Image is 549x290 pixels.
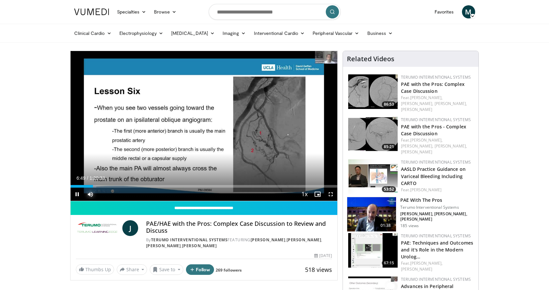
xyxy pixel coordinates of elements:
[298,188,311,201] button: Playback Rate
[76,264,114,275] a: Thumbs Up
[401,137,473,155] div: Feat.
[401,101,433,106] a: [PERSON_NAME],
[401,277,471,282] a: Terumo Interventional Systems
[87,175,88,181] span: /
[71,51,338,201] video-js: Video Player
[216,267,242,273] a: 269 followers
[401,260,473,272] div: Feat.
[71,188,84,201] button: Pause
[401,149,432,155] a: [PERSON_NAME]
[401,123,466,137] a: PAE with the Pros - Complex Case Discussion
[76,220,120,236] img: Terumo Interventional Systems
[401,233,471,239] a: Terumo Interventional Systems
[122,220,138,236] a: J
[401,266,432,272] a: [PERSON_NAME]
[401,74,471,80] a: Terumo Interventional Systems
[251,237,286,243] a: [PERSON_NAME]
[401,107,432,112] a: [PERSON_NAME]
[348,233,398,268] a: 67:15
[89,175,105,181] span: 1:20:33
[382,144,396,150] span: 85:21
[347,55,394,63] h4: Related Videos
[378,222,394,229] span: 01:38
[401,159,471,165] a: Terumo Interventional Systems
[70,27,115,40] a: Clinical Cardio
[382,186,396,192] span: 53:52
[435,143,467,149] a: [PERSON_NAME],
[348,117,398,151] img: 2880b503-176d-42d6-8e25-38e0446d51c9.150x105_q85_crop-smart_upscale.jpg
[209,4,341,20] input: Search topics, interventions
[311,188,324,201] button: Enable picture-in-picture mode
[348,159,398,194] a: 53:52
[151,237,228,243] a: Terumo Interventional Systems
[150,5,180,18] a: Browse
[347,197,396,231] img: 9715e714-e860-404f-8564-9ff980d54d36.150x105_q85_crop-smart_upscale.jpg
[324,188,337,201] button: Fullscreen
[314,253,332,259] div: [DATE]
[117,264,147,275] button: Share
[410,187,442,193] a: [PERSON_NAME]
[400,205,474,210] p: Terumo Interventional Systems
[146,220,332,234] h4: PAE/HAE with the Pros: Complex Case Discussion to Review and Discuss
[348,74,398,109] img: 48030207-1c61-4b22-9de5-d5592b0ccd5b.150x105_q85_crop-smart_upscale.jpg
[309,27,363,40] a: Peripheral Vascular
[401,240,473,260] a: PAE: Techniques and Outcomes and it's Role in the Modern Urolog…
[348,159,398,194] img: d458a976-084f-4cc6-99db-43f8cfe48950.150x105_q85_crop-smart_upscale.jpg
[76,175,85,181] span: 6:49
[400,223,419,228] p: 185 views
[71,185,338,188] div: Progress Bar
[401,81,465,94] a: PAE with the Pros: Complex Case Discussion
[150,264,183,275] button: Save to
[348,117,398,151] a: 85:21
[410,95,442,100] a: [PERSON_NAME],
[431,5,458,18] a: Favorites
[287,237,321,243] a: [PERSON_NAME]
[347,197,474,232] a: 01:38 PAE With The Pros Terumo Interventional Systems [PERSON_NAME], [PERSON_NAME], [PERSON_NAME]...
[115,27,167,40] a: Electrophysiology
[146,237,332,249] div: By FEATURING , , ,
[84,188,97,201] button: Mute
[305,266,332,274] span: 518 views
[167,27,219,40] a: [MEDICAL_DATA]
[113,5,150,18] a: Specialties
[382,260,396,266] span: 67:15
[348,233,398,268] img: 93e049e9-62b1-41dc-8150-a6ce6f366562.150x105_q85_crop-smart_upscale.jpg
[401,117,471,122] a: Terumo Interventional Systems
[462,5,475,18] a: M
[219,27,250,40] a: Imaging
[410,260,442,266] a: [PERSON_NAME],
[410,137,442,143] a: [PERSON_NAME],
[382,101,396,107] span: 86:53
[400,211,474,222] p: [PERSON_NAME], [PERSON_NAME], [PERSON_NAME]
[435,101,467,106] a: [PERSON_NAME],
[74,9,109,15] img: VuMedi Logo
[401,166,466,186] a: AASLD Practice Guidance on Variceal Bleeding Including CARTO
[250,27,309,40] a: Interventional Cardio
[348,74,398,109] a: 86:53
[401,95,473,113] div: Feat.
[401,143,433,149] a: [PERSON_NAME],
[182,243,217,249] a: [PERSON_NAME]
[400,197,474,203] h3: PAE With The Pros
[401,187,473,193] div: Feat.
[186,264,214,275] button: Follow
[146,243,181,249] a: [PERSON_NAME]
[363,27,397,40] a: Business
